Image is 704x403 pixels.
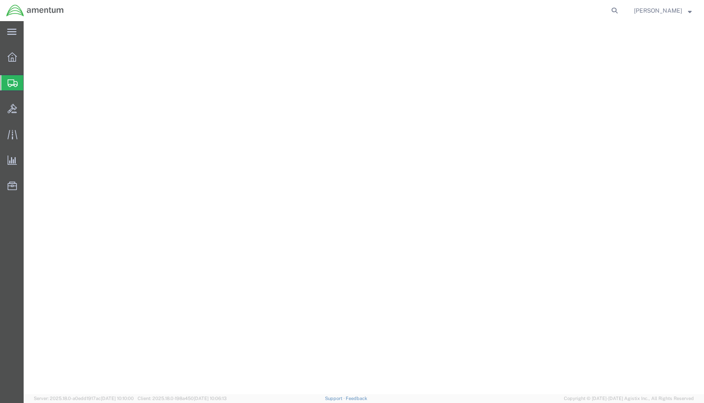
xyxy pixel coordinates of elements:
[34,396,134,401] span: Server: 2025.18.0-a0edd1917ac
[101,396,134,401] span: [DATE] 10:10:00
[138,396,227,401] span: Client: 2025.18.0-198a450
[634,6,682,15] span: Keith Bellew
[346,396,367,401] a: Feedback
[634,5,692,16] button: [PERSON_NAME]
[6,4,64,17] img: logo
[564,395,694,402] span: Copyright © [DATE]-[DATE] Agistix Inc., All Rights Reserved
[24,21,704,394] iframe: FS Legacy Container
[325,396,346,401] a: Support
[194,396,227,401] span: [DATE] 10:06:13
